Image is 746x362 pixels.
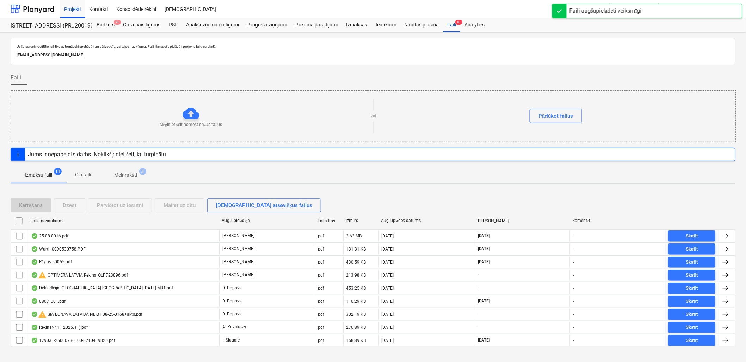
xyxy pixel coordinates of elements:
[668,230,715,242] button: Skatīt
[573,286,574,291] div: -
[318,234,325,239] div: pdf
[31,259,38,265] div: OCR pabeigts
[686,284,698,292] div: Skatīt
[382,273,394,278] div: [DATE]
[11,22,84,30] div: [STREET_ADDRESS] (PRJ2001934) 2601941
[371,113,376,119] p: vai
[318,286,325,291] div: pdf
[686,245,698,253] div: Skatīt
[346,312,366,317] div: 302.19 KB
[31,338,38,343] div: OCR pabeigts
[222,246,254,252] p: [PERSON_NAME]
[31,312,38,317] div: OCR pabeigts
[114,171,137,179] p: Melnraksti
[222,311,241,317] p: D. Popovs
[222,324,246,330] p: A. Kazakovs
[400,18,443,32] a: Naudas plūsma
[381,218,471,223] div: Augšuplādes datums
[291,18,342,32] div: Pirkuma pasūtījumi
[573,299,574,304] div: -
[573,247,574,252] div: -
[114,20,121,25] span: 9+
[38,310,47,319] span: warning
[243,18,291,32] div: Progresa ziņojumi
[668,257,715,268] button: Skatīt
[318,218,340,223] div: Faila tips
[443,18,460,32] div: Faili
[573,234,574,239] div: -
[31,285,38,291] div: OCR pabeigts
[443,18,460,32] a: Faili9+
[222,285,241,291] p: D. Popovs
[31,259,72,265] div: Rēķins 50055.pdf
[31,233,68,239] div: 25 08 0016.pdf
[139,168,146,175] span: 3
[668,335,715,346] button: Skatīt
[382,234,394,239] div: [DATE]
[477,324,480,330] span: -
[346,273,366,278] div: 213.98 KB
[25,171,52,179] p: Izmaksu faili
[222,218,312,223] div: Augšupielādēja
[573,273,574,278] div: -
[382,312,394,317] div: [DATE]
[573,338,574,343] div: -
[530,109,582,123] button: Pārlūkot failus
[11,90,736,142] div: Mēģiniet šeit nomest dažus failusvaiPārlūkot failus
[222,272,254,278] p: [PERSON_NAME]
[31,246,86,252] div: Wurth 0090530758.PDF
[165,18,182,32] div: PSF
[342,18,372,32] a: Izmaksas
[346,286,366,291] div: 453.25 KB
[75,171,92,179] p: Citi faili
[460,18,489,32] div: Analytics
[477,285,480,291] span: -
[222,233,254,239] p: [PERSON_NAME]
[17,44,729,49] p: Uz šo adresi nosūtītie faili tiks automātiski apstrādāti un pārbaudīti, vai tajos nav vīrusu. Fai...
[573,325,574,330] div: -
[216,201,312,210] div: [DEMOGRAPHIC_DATA] atsevišķus failus
[686,324,698,332] div: Skatīt
[31,246,38,252] div: OCR pabeigts
[686,258,698,266] div: Skatīt
[382,260,394,265] div: [DATE]
[382,286,394,291] div: [DATE]
[538,111,573,121] div: Pārlūkot failus
[686,297,698,306] div: Skatīt
[222,259,254,265] p: [PERSON_NAME]
[318,260,325,265] div: pdf
[668,283,715,294] button: Skatīt
[668,296,715,307] button: Skatīt
[346,325,366,330] div: 276.89 KB
[573,312,574,317] div: -
[477,259,491,265] span: [DATE]
[31,325,88,330] div: RekinsNr 11 2025. (1).pdf
[11,73,21,82] span: Faili
[318,312,325,317] div: pdf
[346,299,366,304] div: 110.29 KB
[477,218,567,223] div: [PERSON_NAME]
[668,309,715,320] button: Skatīt
[30,218,216,223] div: Faila nosaukums
[160,122,222,128] p: Mēģiniet šeit nomest dažus failus
[222,337,240,343] p: I. Siugale
[182,18,243,32] a: Apakšuzņēmuma līgumi
[382,338,394,343] div: [DATE]
[346,260,366,265] div: 430.59 KB
[318,338,325,343] div: pdf
[318,299,325,304] div: pdf
[31,325,38,330] div: OCR pabeigts
[31,271,128,279] div: OPTIMERA LATVIA Rekins_OLP723896.pdf
[92,18,119,32] div: Budžets
[382,299,394,304] div: [DATE]
[711,328,746,362] iframe: Chat Widget
[119,18,165,32] a: Galvenais līgums
[382,325,394,330] div: [DATE]
[372,18,400,32] div: Ienākumi
[17,52,729,59] p: [EMAIL_ADDRESS][DOMAIN_NAME]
